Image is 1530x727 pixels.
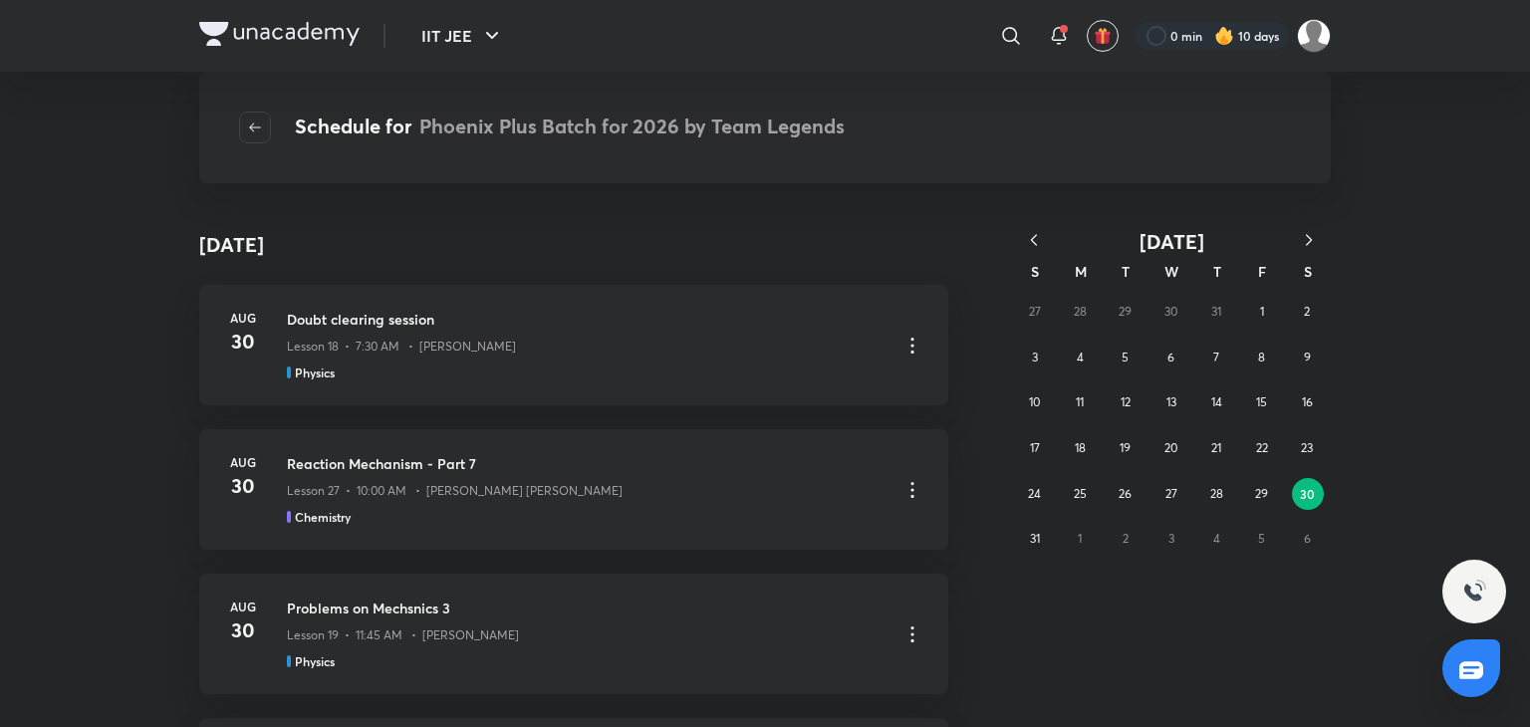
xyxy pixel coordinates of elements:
[1246,342,1278,373] button: August 8, 2025
[1300,486,1315,502] abbr: August 30, 2025
[1213,262,1221,281] abbr: Thursday
[1211,394,1222,409] abbr: August 14, 2025
[295,508,351,526] h5: Chemistry
[223,453,263,471] h6: Aug
[1064,432,1096,464] button: August 18, 2025
[1110,478,1142,510] button: August 26, 2025
[223,309,263,327] h6: Aug
[1291,386,1323,418] button: August 16, 2025
[1076,394,1084,409] abbr: August 11, 2025
[295,112,845,143] h4: Schedule for
[1210,486,1223,501] abbr: August 28, 2025
[1140,228,1204,255] span: [DATE]
[1291,432,1323,464] button: August 23, 2025
[1075,440,1086,455] abbr: August 18, 2025
[1211,440,1221,455] abbr: August 21, 2025
[1155,342,1187,373] button: August 6, 2025
[1031,262,1039,281] abbr: Sunday
[1064,478,1096,510] button: August 25, 2025
[1246,478,1278,510] button: August 29, 2025
[1019,386,1051,418] button: August 10, 2025
[1120,440,1131,455] abbr: August 19, 2025
[1155,386,1187,418] button: August 13, 2025
[1258,262,1266,281] abbr: Friday
[1200,342,1232,373] button: August 7, 2025
[199,285,948,405] a: Aug30Doubt clearing sessionLesson 18 • 7:30 AM • [PERSON_NAME]Physics
[1028,486,1041,501] abbr: August 24, 2025
[1121,394,1131,409] abbr: August 12, 2025
[199,574,948,694] a: Aug30Problems on Mechsnics 3Lesson 19 • 11:45 AM • [PERSON_NAME]Physics
[1291,296,1323,328] button: August 2, 2025
[199,429,948,550] a: Aug30Reaction Mechanism - Part 7Lesson 27 • 10:00 AM • [PERSON_NAME] [PERSON_NAME]Chemistry
[1074,486,1087,501] abbr: August 25, 2025
[1214,26,1234,46] img: streak
[1110,386,1142,418] button: August 12, 2025
[1110,342,1142,373] button: August 5, 2025
[1246,386,1278,418] button: August 15, 2025
[1200,386,1232,418] button: August 14, 2025
[223,327,263,357] h4: 30
[1304,350,1311,364] abbr: August 9, 2025
[1064,386,1096,418] button: August 11, 2025
[223,471,263,501] h4: 30
[1019,432,1051,464] button: August 17, 2025
[295,363,335,381] h5: Physics
[419,113,845,139] span: Phoenix Plus Batch for 2026 by Team Legends
[1291,342,1323,373] button: August 9, 2025
[1122,262,1130,281] abbr: Tuesday
[223,598,263,615] h6: Aug
[1094,27,1112,45] img: avatar
[1119,486,1132,501] abbr: August 26, 2025
[1032,350,1038,364] abbr: August 3, 2025
[1030,440,1040,455] abbr: August 17, 2025
[287,453,885,474] h3: Reaction Mechanism - Part 7
[409,16,516,56] button: IIT JEE
[1019,523,1051,555] button: August 31, 2025
[1110,432,1142,464] button: August 19, 2025
[1122,350,1129,364] abbr: August 5, 2025
[1029,394,1040,409] abbr: August 10, 2025
[223,615,263,645] h4: 30
[1297,19,1331,53] img: Shreyas Bhanu
[199,230,264,260] h4: [DATE]
[1155,478,1187,510] button: August 27, 2025
[1200,478,1232,510] button: August 28, 2025
[1200,432,1232,464] button: August 21, 2025
[1260,304,1264,319] abbr: August 1, 2025
[1256,394,1267,409] abbr: August 15, 2025
[287,482,623,500] p: Lesson 27 • 10:00 AM • [PERSON_NAME] [PERSON_NAME]
[1077,350,1084,364] abbr: August 4, 2025
[1087,20,1119,52] button: avatar
[1246,432,1278,464] button: August 22, 2025
[287,598,885,618] h3: Problems on Mechsnics 3
[1256,440,1268,455] abbr: August 22, 2025
[1462,580,1486,604] img: ttu
[1304,304,1310,319] abbr: August 2, 2025
[199,22,360,51] a: Company Logo
[1019,342,1051,373] button: August 3, 2025
[1255,486,1268,501] abbr: August 29, 2025
[1056,229,1287,254] button: [DATE]
[287,309,885,330] h3: Doubt clearing session
[1155,432,1187,464] button: August 20, 2025
[1213,350,1219,364] abbr: August 7, 2025
[1030,531,1040,546] abbr: August 31, 2025
[1164,440,1177,455] abbr: August 20, 2025
[1167,350,1174,364] abbr: August 6, 2025
[287,626,519,644] p: Lesson 19 • 11:45 AM • [PERSON_NAME]
[1301,440,1313,455] abbr: August 23, 2025
[1302,394,1313,409] abbr: August 16, 2025
[1304,262,1312,281] abbr: Saturday
[1246,296,1278,328] button: August 1, 2025
[1075,262,1087,281] abbr: Monday
[1164,262,1178,281] abbr: Wednesday
[1258,350,1265,364] abbr: August 8, 2025
[1292,478,1324,510] button: August 30, 2025
[1165,486,1177,501] abbr: August 27, 2025
[199,22,360,46] img: Company Logo
[287,338,516,356] p: Lesson 18 • 7:30 AM • [PERSON_NAME]
[1019,478,1051,510] button: August 24, 2025
[1064,342,1096,373] button: August 4, 2025
[295,652,335,670] h5: Physics
[1166,394,1176,409] abbr: August 13, 2025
